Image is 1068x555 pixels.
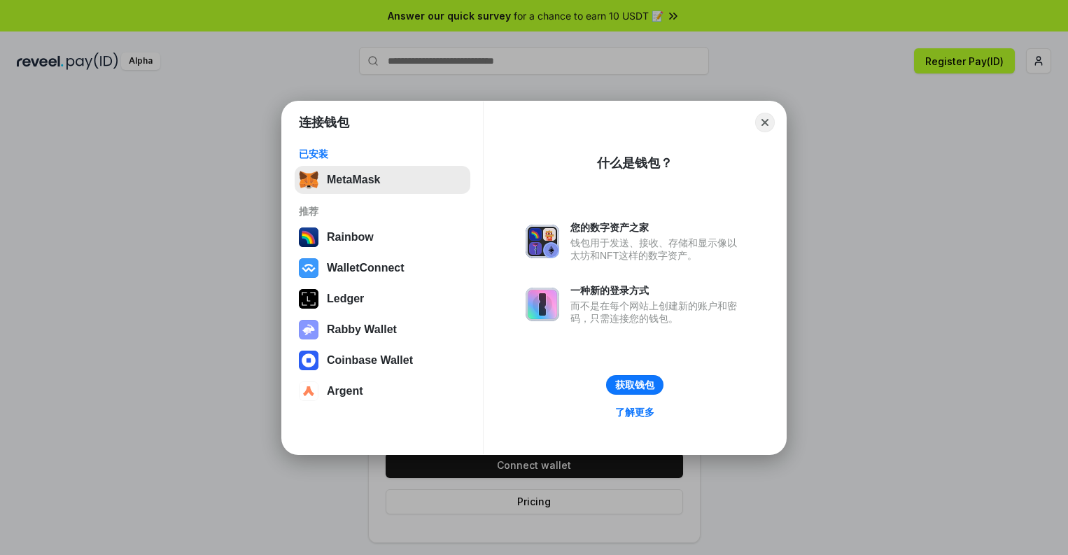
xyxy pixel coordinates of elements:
h1: 连接钱包 [299,114,349,131]
button: Argent [295,377,470,405]
button: 获取钱包 [606,375,663,395]
div: 已安装 [299,148,466,160]
div: 推荐 [299,205,466,218]
button: Rainbow [295,223,470,251]
div: 什么是钱包？ [597,155,673,171]
button: Ledger [295,285,470,313]
button: MetaMask [295,166,470,194]
div: Rainbow [327,231,374,244]
button: WalletConnect [295,254,470,282]
img: svg+xml,%3Csvg%20xmlns%3D%22http%3A%2F%2Fwww.w3.org%2F2000%2Fsvg%22%20fill%3D%22none%22%20viewBox... [526,225,559,258]
div: 您的数字资产之家 [570,221,744,234]
div: Rabby Wallet [327,323,397,336]
div: 而不是在每个网站上创建新的账户和密码，只需连接您的钱包。 [570,300,744,325]
div: Argent [327,385,363,398]
div: 获取钱包 [615,379,654,391]
div: 一种新的登录方式 [570,284,744,297]
button: Close [755,113,775,132]
div: WalletConnect [327,262,405,274]
a: 了解更多 [607,403,663,421]
img: svg+xml,%3Csvg%20width%3D%2228%22%20height%3D%2228%22%20viewBox%3D%220%200%2028%2028%22%20fill%3D... [299,351,318,370]
img: svg+xml,%3Csvg%20xmlns%3D%22http%3A%2F%2Fwww.w3.org%2F2000%2Fsvg%22%20width%3D%2228%22%20height%3... [299,289,318,309]
div: MetaMask [327,174,380,186]
img: svg+xml,%3Csvg%20width%3D%2228%22%20height%3D%2228%22%20viewBox%3D%220%200%2028%2028%22%20fill%3D... [299,381,318,401]
img: svg+xml,%3Csvg%20fill%3D%22none%22%20height%3D%2233%22%20viewBox%3D%220%200%2035%2033%22%20width%... [299,170,318,190]
img: svg+xml,%3Csvg%20width%3D%2228%22%20height%3D%2228%22%20viewBox%3D%220%200%2028%2028%22%20fill%3D... [299,258,318,278]
div: Ledger [327,293,364,305]
img: svg+xml,%3Csvg%20xmlns%3D%22http%3A%2F%2Fwww.w3.org%2F2000%2Fsvg%22%20fill%3D%22none%22%20viewBox... [526,288,559,321]
div: 了解更多 [615,406,654,419]
button: Coinbase Wallet [295,346,470,374]
div: 钱包用于发送、接收、存储和显示像以太坊和NFT这样的数字资产。 [570,237,744,262]
button: Rabby Wallet [295,316,470,344]
img: svg+xml,%3Csvg%20xmlns%3D%22http%3A%2F%2Fwww.w3.org%2F2000%2Fsvg%22%20fill%3D%22none%22%20viewBox... [299,320,318,339]
img: svg+xml,%3Csvg%20width%3D%22120%22%20height%3D%22120%22%20viewBox%3D%220%200%20120%20120%22%20fil... [299,227,318,247]
div: Coinbase Wallet [327,354,413,367]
